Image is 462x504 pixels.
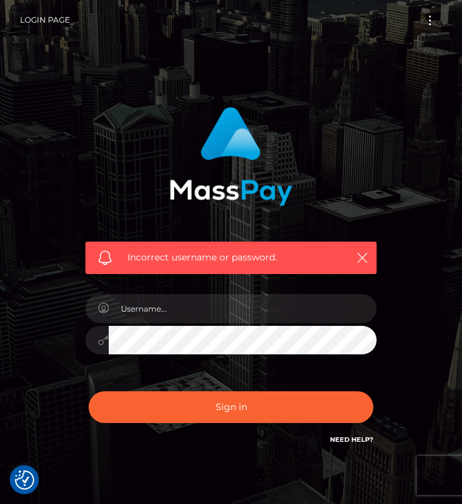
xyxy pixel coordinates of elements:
[127,251,338,264] span: Incorrect username or password.
[15,470,34,490] button: Consent Preferences
[330,435,373,444] a: Need Help?
[170,107,292,206] img: MassPay Login
[418,12,442,29] button: Toggle navigation
[109,294,377,323] input: Username...
[89,391,373,423] button: Sign in
[20,6,70,34] a: Login Page
[15,470,34,490] img: Revisit consent button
